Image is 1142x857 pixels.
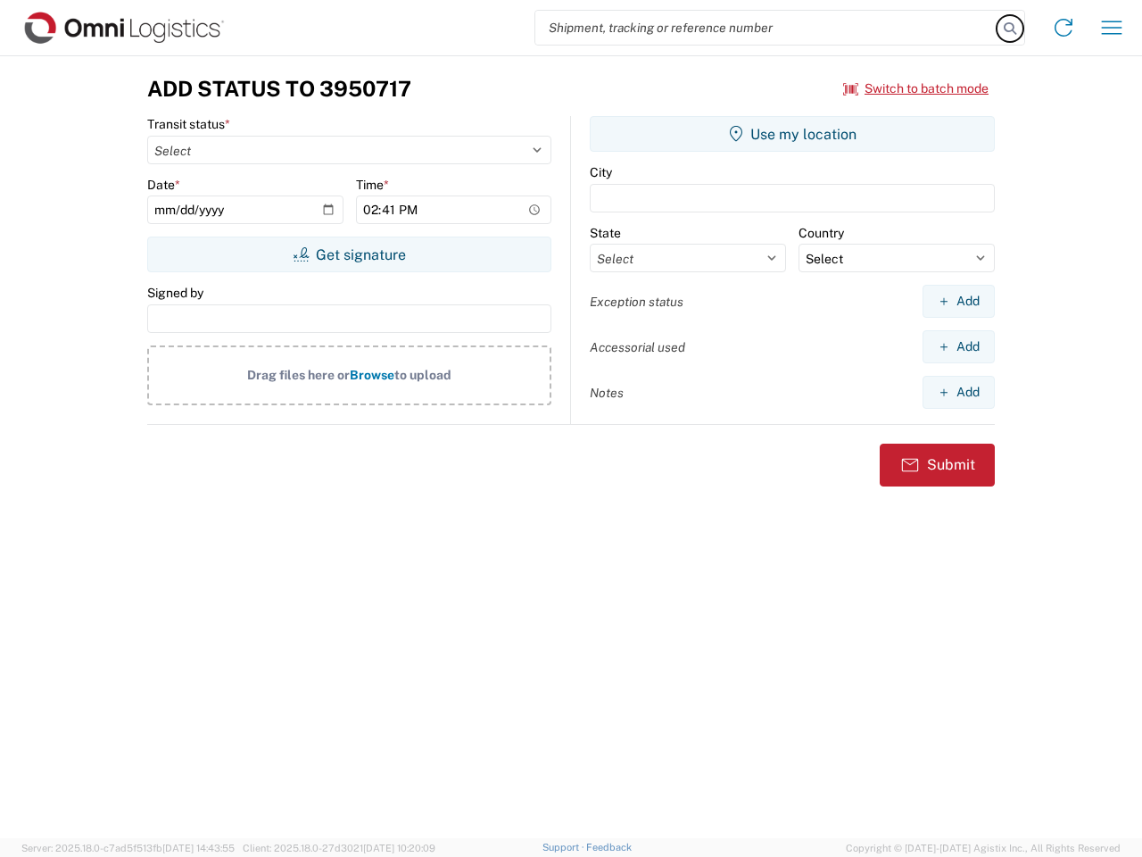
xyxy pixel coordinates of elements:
[394,368,451,382] span: to upload
[542,842,587,853] a: Support
[843,74,989,104] button: Switch to batch mode
[350,368,394,382] span: Browse
[590,339,685,355] label: Accessorial used
[147,177,180,193] label: Date
[162,843,235,853] span: [DATE] 14:43:55
[590,385,624,401] label: Notes
[590,116,995,152] button: Use my location
[147,76,411,102] h3: Add Status to 3950717
[147,116,230,132] label: Transit status
[535,11,997,45] input: Shipment, tracking or reference number
[586,842,632,853] a: Feedback
[147,237,551,272] button: Get signature
[880,444,995,487] button: Submit
[799,225,844,241] label: Country
[846,840,1121,856] span: Copyright © [DATE]-[DATE] Agistix Inc., All Rights Reserved
[363,843,435,853] span: [DATE] 10:20:09
[356,177,389,193] label: Time
[247,368,350,382] span: Drag files here or
[590,225,621,241] label: State
[923,285,995,318] button: Add
[147,285,203,301] label: Signed by
[21,843,235,853] span: Server: 2025.18.0-c7ad5f513fb
[923,376,995,409] button: Add
[243,843,435,853] span: Client: 2025.18.0-27d3021
[923,330,995,363] button: Add
[590,294,683,310] label: Exception status
[590,164,612,180] label: City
